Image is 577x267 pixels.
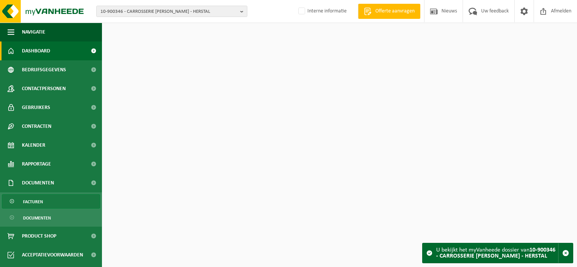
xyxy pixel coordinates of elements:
button: 10-900346 - CARROSSERIE [PERSON_NAME] - HERSTAL [96,6,247,17]
a: Documenten [2,210,100,225]
span: Acceptatievoorwaarden [22,246,83,264]
span: 10-900346 - CARROSSERIE [PERSON_NAME] - HERSTAL [100,6,237,17]
span: Contracten [22,117,51,136]
span: Rapportage [22,155,51,173]
span: Dashboard [22,41,50,60]
strong: 10-900346 - CARROSSERIE [PERSON_NAME] - HERSTAL [436,247,555,259]
span: Documenten [23,211,51,225]
label: Interne informatie [297,6,347,17]
span: Documenten [22,173,54,192]
span: Product Shop [22,227,56,246]
span: Navigatie [22,23,45,41]
span: Contactpersonen [22,79,66,98]
a: Offerte aanvragen [358,4,420,19]
a: Facturen [2,194,100,209]
span: Gebruikers [22,98,50,117]
span: Kalender [22,136,45,155]
span: Facturen [23,195,43,209]
span: Bedrijfsgegevens [22,60,66,79]
span: Offerte aanvragen [373,8,417,15]
div: U bekijkt het myVanheede dossier van [436,243,558,263]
